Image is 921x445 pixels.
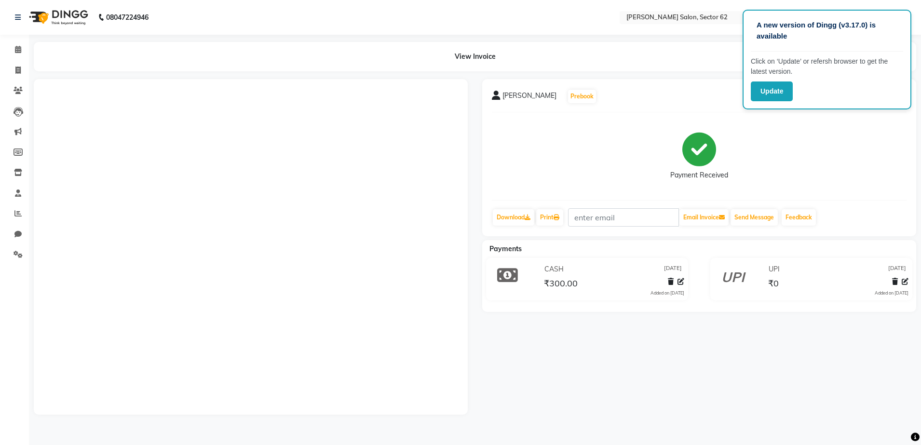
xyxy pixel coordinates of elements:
span: [DATE] [888,264,906,274]
span: Payments [489,244,522,253]
span: CASH [544,264,564,274]
a: Feedback [782,209,816,226]
span: [PERSON_NAME] [502,91,556,104]
input: enter email [568,208,679,227]
div: Added on [DATE] [650,290,684,297]
button: Email Invoice [679,209,729,226]
button: Send Message [731,209,778,226]
div: Payment Received [670,170,728,180]
button: Update [751,81,793,101]
div: Added on [DATE] [875,290,908,297]
a: Download [493,209,534,226]
img: logo [25,4,91,31]
b: 08047224946 [106,4,149,31]
button: Prebook [568,90,596,103]
span: UPI [769,264,780,274]
span: ₹0 [768,278,779,291]
span: ₹300.00 [544,278,578,291]
a: Print [536,209,563,226]
p: Click on ‘Update’ or refersh browser to get the latest version. [751,56,903,77]
span: [DATE] [664,264,682,274]
div: View Invoice [34,42,916,71]
p: A new version of Dingg (v3.17.0) is available [757,20,897,41]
